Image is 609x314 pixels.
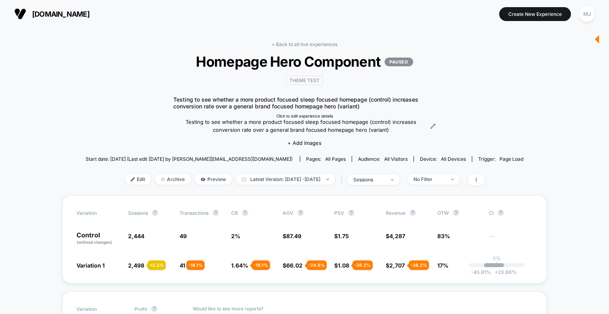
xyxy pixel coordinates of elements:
img: Visually logo [14,8,26,20]
div: - 38.2 % [409,260,429,270]
span: all pages [325,156,346,162]
span: OTW [437,210,481,216]
span: 2,498 [128,262,144,269]
span: 17% [437,262,448,269]
div: Pages: [306,156,346,162]
span: 4,287 [389,233,405,239]
span: 41 [180,262,185,269]
div: - 24.5 % [306,260,327,270]
span: $ [334,233,349,239]
span: All Visitors [384,156,408,162]
p: PAUSED [385,58,413,66]
span: all devices [441,156,466,162]
span: Testing to see whether a more product focused sleep focused homepage (control) increases conversi... [173,118,428,134]
p: | [496,261,498,267]
div: - 18.1 % [252,260,270,270]
span: Testing to see whether a more product focused sleep focused homepage (control) increases conversi... [173,96,418,110]
span: 83% [437,233,450,239]
span: Profit [134,306,147,312]
span: 1.08 [338,262,349,269]
span: $ [283,233,301,239]
span: Sessions [128,210,148,216]
span: 1.64 % [231,262,248,269]
p: 0% [493,255,501,261]
img: end [326,179,329,180]
img: calendar [242,177,246,181]
span: -45.91 % [471,269,491,275]
img: end [161,177,165,181]
span: Homepage Hero Component [107,53,501,70]
span: $ [334,262,349,269]
span: | [339,174,347,185]
span: Variation 1 [77,262,105,269]
img: end [451,179,454,180]
span: Theme Test [286,76,323,85]
div: No Filter [414,176,445,182]
p: Control [77,232,120,245]
button: MJ [577,6,597,22]
span: CR [231,210,238,216]
button: ? [498,210,504,216]
span: 2,444 [128,233,144,239]
button: ? [152,210,158,216]
span: Transactions [180,210,209,216]
p: Would like to see more reports? [193,306,533,312]
span: 2 % [231,233,240,239]
span: 1.75 [338,233,349,239]
a: < Back to all live experiences [272,41,337,47]
span: Start date: [DATE] (Last edit [DATE] by [PERSON_NAME][EMAIL_ADDRESS][DOMAIN_NAME]) [86,156,293,162]
span: Edit [125,174,151,185]
div: - 38.2 % [352,260,373,270]
span: Latest Version: [DATE] - [DATE] [236,174,335,185]
button: [DOMAIN_NAME] [12,8,92,20]
button: ? [297,210,304,216]
span: AOV [283,210,293,216]
button: ? [410,210,416,216]
span: (without changes) [77,240,112,245]
span: Revenue [386,210,406,216]
div: Click to edit experience details [276,114,333,118]
span: $ [386,233,405,239]
button: ? [242,210,248,216]
span: Variation [77,306,120,312]
span: 49 [180,233,187,239]
span: + Add Images [287,140,322,146]
div: Audience: [358,156,408,162]
img: end [391,179,394,181]
div: MJ [579,6,595,22]
button: ? [151,306,157,312]
span: 2,707 [389,262,405,269]
img: edit [131,177,135,181]
span: Page Load [500,156,523,162]
span: Variation [77,210,120,216]
button: ? [453,210,459,216]
span: $ [283,262,303,269]
span: + [495,269,498,275]
span: $ [386,262,405,269]
span: 66.02 [286,262,303,269]
span: Archive [155,174,191,185]
div: + 2.2 % [147,260,166,270]
span: 87.49 [286,233,301,239]
span: --- [489,234,532,245]
div: - 18.1 % [186,260,205,270]
button: Create New Experience [499,7,571,21]
span: [DOMAIN_NAME] [32,10,90,18]
span: Preview [195,174,232,185]
div: sessions [353,177,385,183]
button: ? [213,210,219,216]
span: CI [489,210,532,216]
span: PSV [334,210,344,216]
span: 23.66 % [491,269,517,275]
div: Trigger: [478,156,523,162]
button: ? [348,210,354,216]
span: Device: [414,156,472,162]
